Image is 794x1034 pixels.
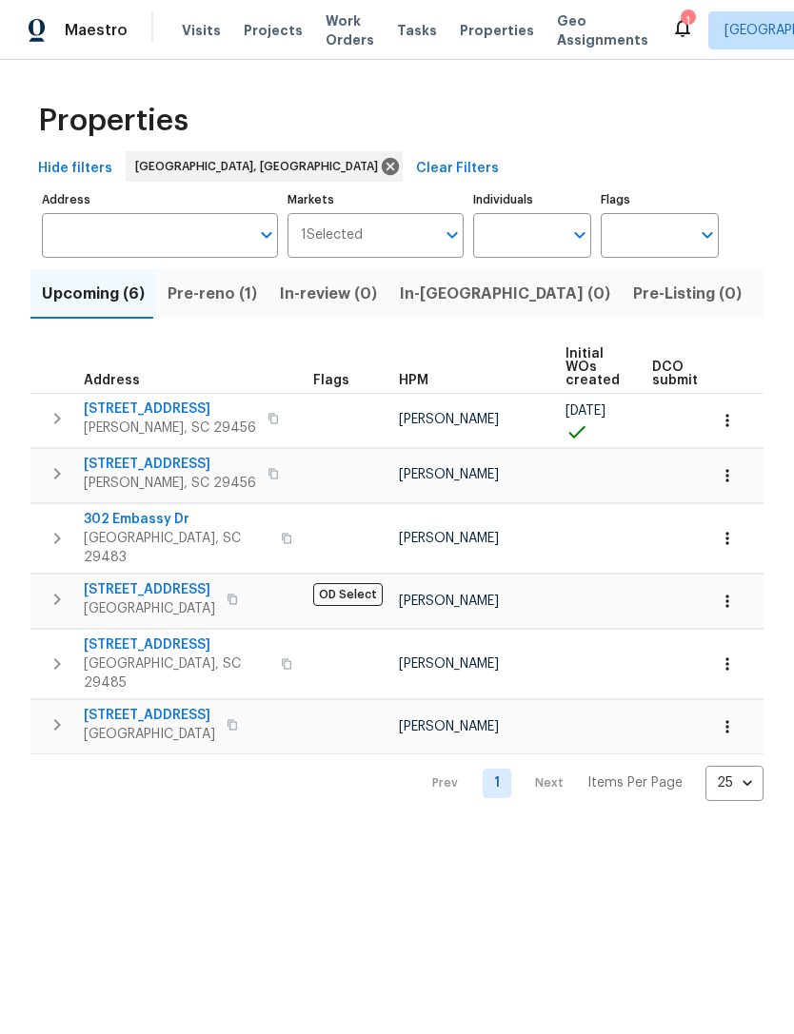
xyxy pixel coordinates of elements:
[42,194,278,205] label: Address
[460,21,534,40] span: Properties
[566,404,605,418] span: [DATE]
[416,157,499,181] span: Clear Filters
[84,580,215,599] span: [STREET_ADDRESS]
[313,583,383,606] span: OD Select
[483,769,511,798] a: Goto page 1
[399,468,499,481] span: [PERSON_NAME]
[84,654,269,693] span: [GEOGRAPHIC_DATA], SC 29485
[399,720,499,733] span: [PERSON_NAME]
[705,758,764,808] div: 25
[408,151,506,186] button: Clear Filters
[168,281,257,307] span: Pre-reno (1)
[301,227,363,244] span: 1 Selected
[439,222,466,248] button: Open
[399,532,499,545] span: [PERSON_NAME]
[84,529,269,567] span: [GEOGRAPHIC_DATA], SC 29483
[84,599,215,618] span: [GEOGRAPHIC_DATA]
[652,361,721,387] span: DCO submitted
[399,595,499,608] span: [PERSON_NAME]
[84,419,256,438] span: [PERSON_NAME], SC 29456
[399,413,499,426] span: [PERSON_NAME]
[473,194,591,205] label: Individuals
[42,281,145,307] span: Upcoming (6)
[182,21,221,40] span: Visits
[399,374,428,387] span: HPM
[400,281,610,307] span: In-[GEOGRAPHIC_DATA] (0)
[601,194,719,205] label: Flags
[326,11,374,49] span: Work Orders
[84,510,269,529] span: 302 Embassy Dr
[84,706,215,725] span: [STREET_ADDRESS]
[65,21,128,40] span: Maestro
[414,766,764,801] nav: Pagination Navigation
[244,21,303,40] span: Projects
[84,635,269,654] span: [STREET_ADDRESS]
[313,374,349,387] span: Flags
[38,111,189,130] span: Properties
[694,222,721,248] button: Open
[566,222,593,248] button: Open
[38,157,112,181] span: Hide filters
[84,455,256,474] span: [STREET_ADDRESS]
[681,11,694,30] div: 1
[280,281,377,307] span: In-review (0)
[30,151,120,186] button: Hide filters
[633,281,742,307] span: Pre-Listing (0)
[587,773,683,792] p: Items Per Page
[397,24,437,37] span: Tasks
[84,725,215,744] span: [GEOGRAPHIC_DATA]
[557,11,648,49] span: Geo Assignments
[126,151,403,182] div: [GEOGRAPHIC_DATA], [GEOGRAPHIC_DATA]
[135,157,386,176] span: [GEOGRAPHIC_DATA], [GEOGRAPHIC_DATA]
[399,657,499,671] span: [PERSON_NAME]
[84,400,256,419] span: [STREET_ADDRESS]
[566,347,620,387] span: Initial WOs created
[84,474,256,493] span: [PERSON_NAME], SC 29456
[84,374,140,387] span: Address
[288,194,465,205] label: Markets
[253,222,280,248] button: Open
